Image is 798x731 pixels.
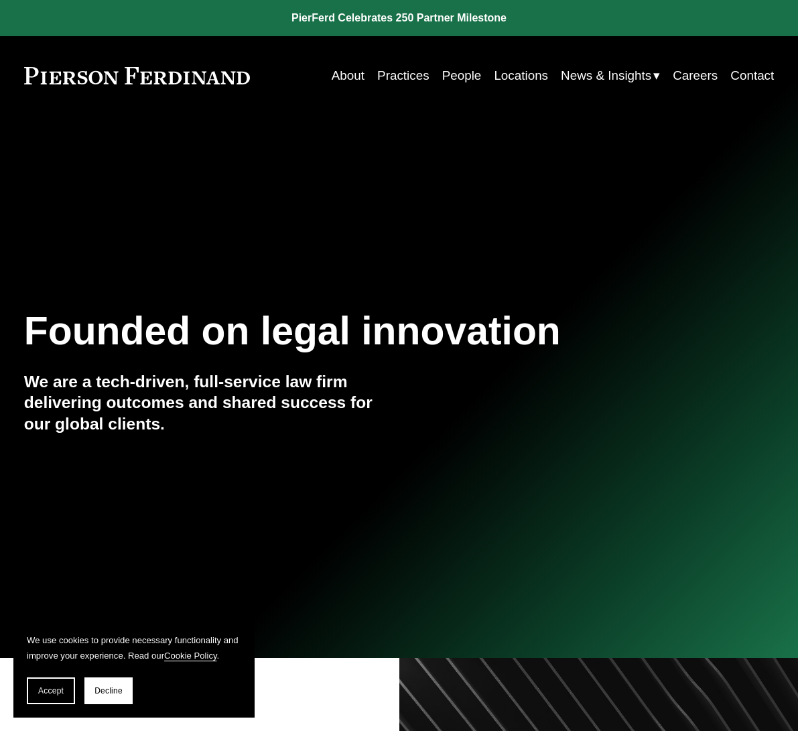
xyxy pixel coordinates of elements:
[27,677,75,704] button: Accept
[27,633,241,664] p: We use cookies to provide necessary functionality and improve your experience. Read our .
[38,686,64,695] span: Accept
[24,308,649,353] h1: Founded on legal innovation
[730,63,774,88] a: Contact
[164,651,217,661] a: Cookie Policy
[332,63,364,88] a: About
[13,619,255,718] section: Cookie banner
[673,63,718,88] a: Careers
[561,63,660,88] a: folder dropdown
[84,677,133,704] button: Decline
[377,63,429,88] a: Practices
[94,686,123,695] span: Decline
[24,371,399,434] h4: We are a tech-driven, full-service law firm delivering outcomes and shared success for our global...
[494,63,548,88] a: Locations
[442,63,482,88] a: People
[561,64,651,87] span: News & Insights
